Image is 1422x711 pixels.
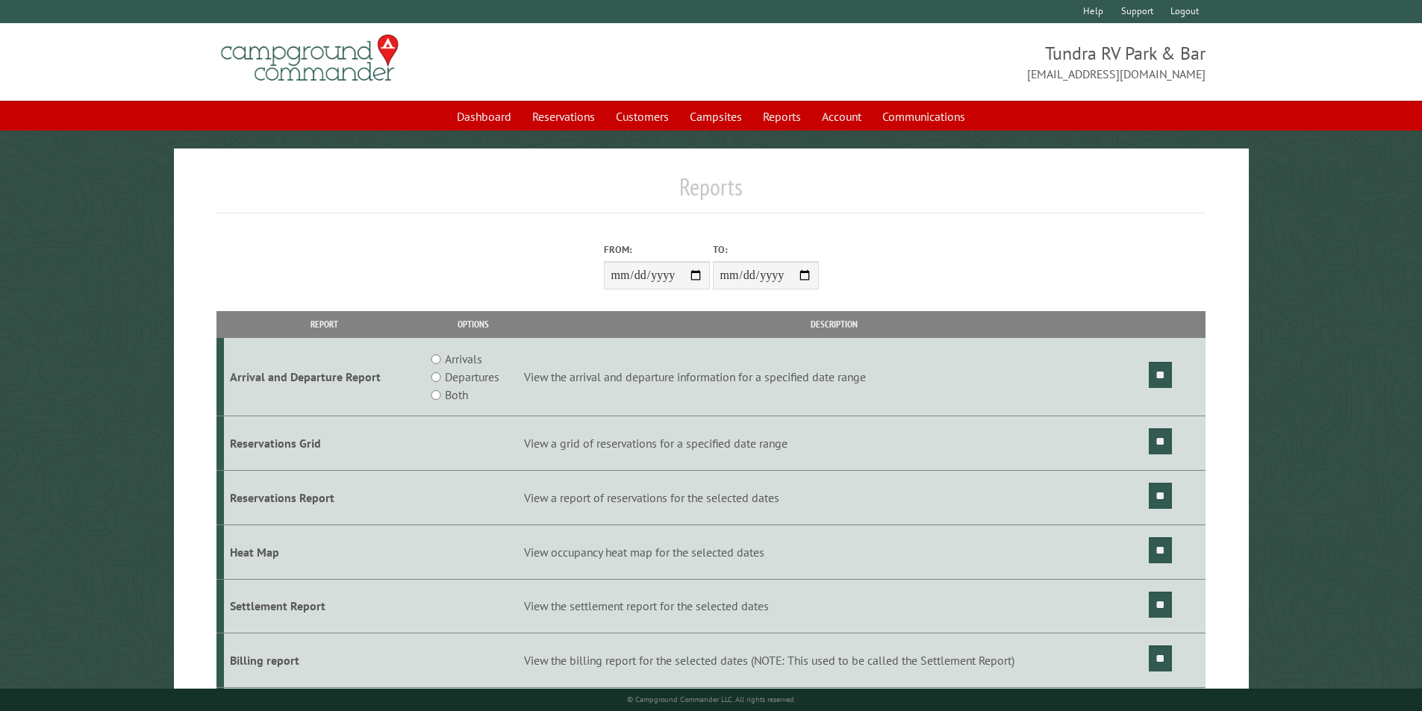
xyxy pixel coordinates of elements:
[754,102,810,131] a: Reports
[224,311,425,337] th: Report
[522,524,1147,579] td: View occupancy heat map for the selected dates
[711,41,1206,83] span: Tundra RV Park & Bar [EMAIL_ADDRESS][DOMAIN_NAME]
[522,579,1147,633] td: View the settlement report for the selected dates
[522,633,1147,688] td: View the billing report for the selected dates (NOTE: This used to be called the Settlement Report)
[681,102,751,131] a: Campsites
[216,172,1206,213] h1: Reports
[424,311,521,337] th: Options
[522,416,1147,471] td: View a grid of reservations for a specified date range
[216,29,403,87] img: Campground Commander
[445,386,468,404] label: Both
[224,524,425,579] td: Heat Map
[445,350,482,368] label: Arrivals
[627,695,796,704] small: © Campground Commander LLC. All rights reserved.
[224,470,425,524] td: Reservations Report
[448,102,520,131] a: Dashboard
[224,579,425,633] td: Settlement Report
[224,633,425,688] td: Billing report
[607,102,678,131] a: Customers
[873,102,974,131] a: Communications
[713,242,819,257] label: To:
[522,338,1147,416] td: View the arrival and departure information for a specified date range
[224,338,425,416] td: Arrival and Departure Report
[522,311,1147,337] th: Description
[813,102,870,131] a: Account
[523,102,604,131] a: Reservations
[522,470,1147,524] td: View a report of reservations for the selected dates
[224,416,425,471] td: Reservations Grid
[445,368,499,386] label: Departures
[604,242,710,257] label: From:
